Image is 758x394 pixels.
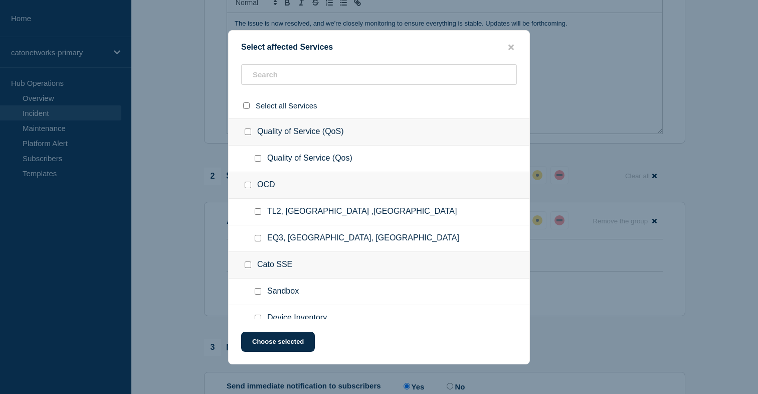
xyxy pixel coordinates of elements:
input: Sandbox checkbox [255,288,261,295]
span: Sandbox [267,287,299,297]
span: Device Inventory [267,313,327,323]
input: Cato SSE checkbox [245,261,251,268]
input: Quality of Service (QoS) checkbox [245,128,251,135]
input: Search [241,64,517,85]
input: TL2, Paris ,France checkbox [255,208,261,215]
span: EQ3, [GEOGRAPHIC_DATA], [GEOGRAPHIC_DATA] [267,233,459,243]
span: Select all Services [256,101,317,110]
input: EQ3, Saint-Denis, France checkbox [255,235,261,241]
div: Cato SSE [229,252,529,279]
span: TL2, [GEOGRAPHIC_DATA] ,[GEOGRAPHIC_DATA] [267,207,457,217]
input: Device Inventory checkbox [255,315,261,321]
input: Quality of Service (Qos) checkbox [255,155,261,162]
div: Select affected Services [229,43,529,52]
button: Choose selected [241,332,315,352]
span: Quality of Service (Qos) [267,154,352,164]
button: close button [505,43,517,52]
input: select all checkbox [243,102,250,109]
div: Quality of Service (QoS) [229,118,529,146]
input: OCD checkbox [245,182,251,188]
div: OCD [229,172,529,199]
